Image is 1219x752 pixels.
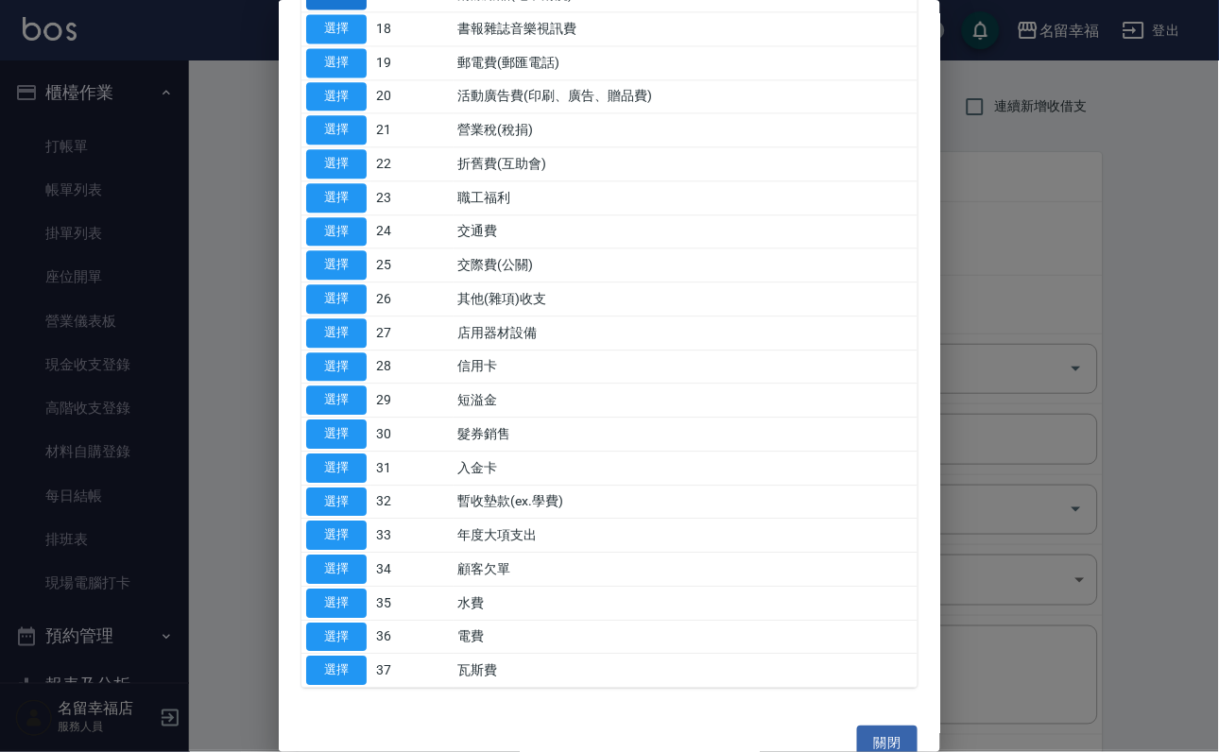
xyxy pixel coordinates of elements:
[454,214,918,248] td: 交通費
[306,115,367,145] button: 選擇
[454,282,918,316] td: 其他(雜項)收支
[454,620,918,654] td: 電費
[371,384,454,418] td: 29
[371,12,454,46] td: 18
[306,555,367,584] button: 選擇
[306,217,367,247] button: 選擇
[371,79,454,113] td: 20
[454,384,918,418] td: 短溢金
[306,14,367,43] button: 選擇
[306,352,367,382] button: 選擇
[454,12,918,46] td: 書報雜誌音樂視訊費
[306,149,367,179] button: 選擇
[454,45,918,79] td: 郵電費(郵匯電話)
[454,418,918,452] td: 髮券銷售
[371,654,454,688] td: 37
[371,45,454,79] td: 19
[371,214,454,248] td: 24
[454,586,918,620] td: 水費
[306,589,367,618] button: 選擇
[454,147,918,181] td: 折舊費(互助會)
[371,553,454,587] td: 34
[306,82,367,111] button: 選擇
[454,350,918,384] td: 信用卡
[306,521,367,550] button: 選擇
[306,453,367,483] button: 選擇
[371,586,454,620] td: 35
[371,485,454,519] td: 32
[454,654,918,688] td: 瓦斯費
[371,113,454,147] td: 21
[454,79,918,113] td: 活動廣告費(印刷、廣告、贈品費)
[454,553,918,587] td: 顧客欠單
[454,180,918,214] td: 職工福利
[306,656,367,685] button: 選擇
[371,519,454,553] td: 33
[306,48,367,77] button: 選擇
[306,385,367,415] button: 選擇
[454,316,918,350] td: 店用器材設備
[371,180,454,214] td: 23
[306,284,367,314] button: 選擇
[306,419,367,449] button: 選擇
[371,248,454,282] td: 25
[371,350,454,384] td: 28
[306,623,367,652] button: 選擇
[371,282,454,316] td: 26
[371,418,454,452] td: 30
[371,147,454,181] td: 22
[454,248,918,282] td: 交際費(公關)
[371,451,454,485] td: 31
[454,485,918,519] td: 暫收墊款(ex.學費)
[371,316,454,350] td: 27
[306,318,367,348] button: 選擇
[454,519,918,553] td: 年度大項支出
[454,451,918,485] td: 入金卡
[306,183,367,213] button: 選擇
[306,250,367,280] button: 選擇
[306,487,367,517] button: 選擇
[371,620,454,654] td: 36
[454,113,918,147] td: 營業稅(稅捐)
